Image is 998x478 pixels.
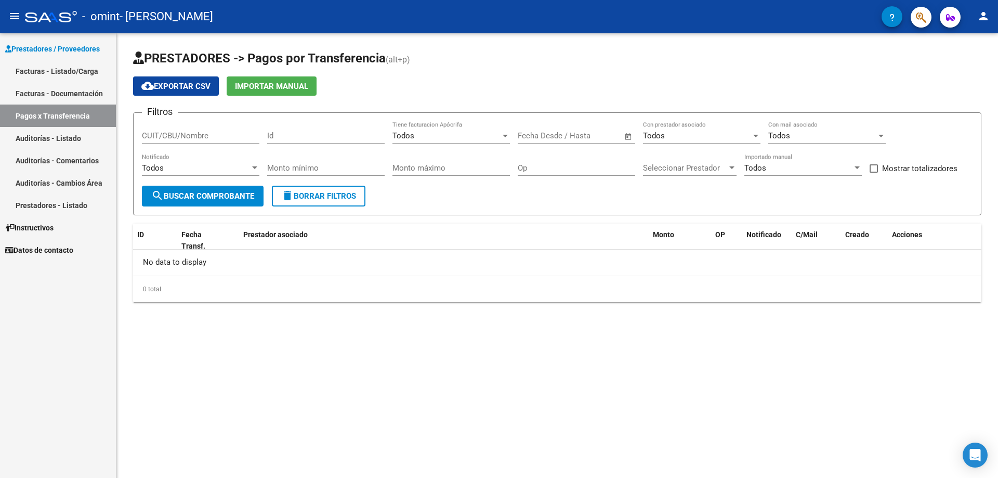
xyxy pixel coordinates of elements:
input: Start date [518,131,551,140]
span: Monto [653,230,674,239]
div: Open Intercom Messenger [963,443,988,468]
span: Borrar Filtros [281,191,356,201]
div: 0 total [133,276,981,302]
mat-icon: cloud_download [141,80,154,92]
div: No data to display [133,250,981,276]
button: Buscar Comprobante [142,186,264,206]
span: Prestador asociado [243,230,308,239]
span: Todos [142,163,164,173]
mat-icon: menu [8,10,21,22]
datatable-header-cell: ID [133,224,177,258]
span: OP [715,230,725,239]
span: Instructivos [5,222,54,234]
mat-icon: search [151,189,164,202]
button: Borrar Filtros [272,186,365,206]
span: Notificado [746,230,781,239]
mat-icon: person [977,10,990,22]
datatable-header-cell: OP [711,224,742,258]
span: Datos de contacto [5,244,73,256]
span: ID [137,230,144,239]
span: C/Mail [796,230,818,239]
span: Buscar Comprobante [151,191,254,201]
span: Importar Manual [235,82,308,91]
datatable-header-cell: Acciones [888,224,981,258]
button: Importar Manual [227,76,317,96]
span: Acciones [892,230,922,239]
datatable-header-cell: Fecha Transf. [177,224,224,258]
span: Todos [643,131,665,140]
span: PRESTADORES -> Pagos por Transferencia [133,51,386,66]
datatable-header-cell: Notificado [742,224,792,258]
span: (alt+p) [386,55,410,64]
span: Exportar CSV [141,82,211,91]
button: Open calendar [623,131,635,143]
datatable-header-cell: C/Mail [792,224,841,258]
datatable-header-cell: Creado [841,224,888,258]
span: Todos [744,163,766,173]
datatable-header-cell: Prestador asociado [239,224,649,258]
span: - [PERSON_NAME] [120,5,213,28]
button: Exportar CSV [133,76,219,96]
h3: Filtros [142,105,178,119]
span: Prestadores / Proveedores [5,43,100,55]
span: Todos [392,131,414,140]
datatable-header-cell: Monto [649,224,711,258]
span: - omint [82,5,120,28]
span: Todos [768,131,790,140]
span: Mostrar totalizadores [882,162,957,175]
span: Seleccionar Prestador [643,163,727,173]
mat-icon: delete [281,189,294,202]
span: Fecha Transf. [181,230,205,251]
input: End date [561,131,611,140]
span: Creado [845,230,869,239]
